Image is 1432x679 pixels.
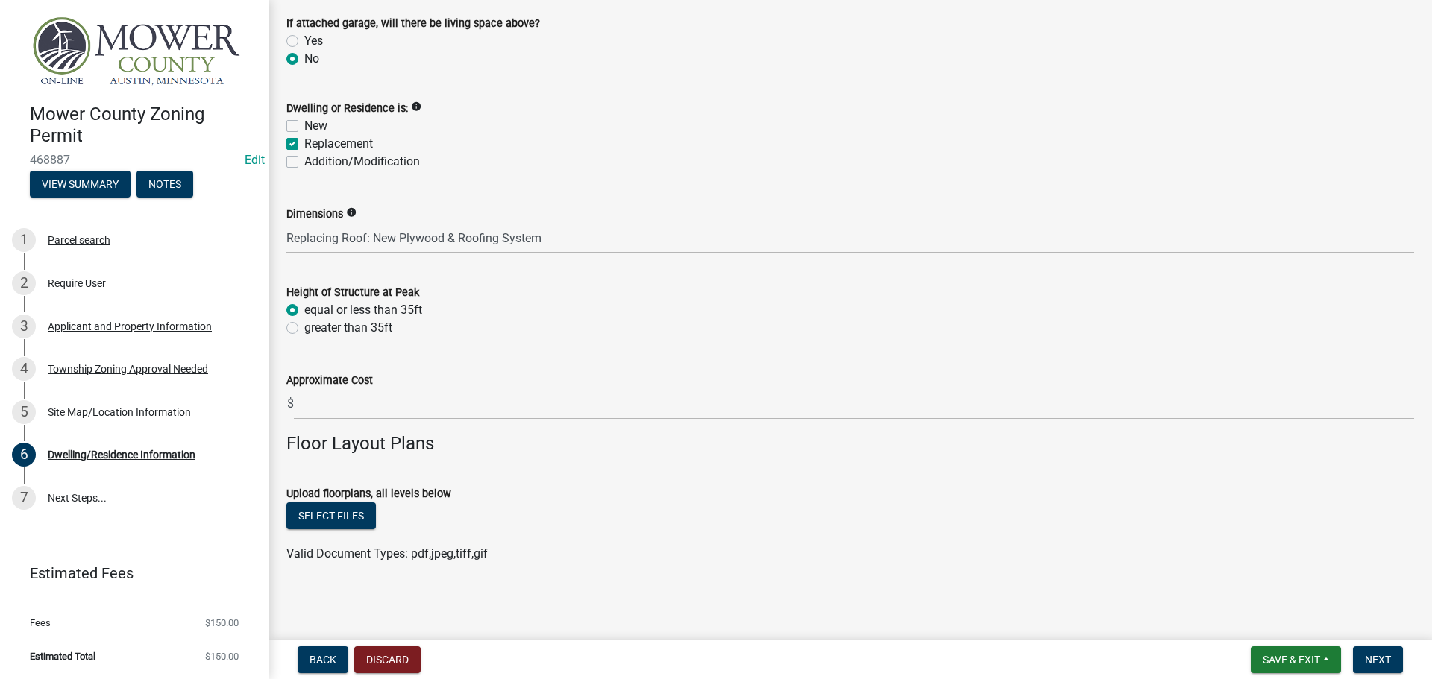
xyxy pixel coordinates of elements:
button: Back [298,646,348,673]
button: Save & Exit [1251,646,1341,673]
a: Estimated Fees [12,558,245,588]
button: Select files [286,502,376,529]
button: Discard [354,646,421,673]
h4: Mower County Zoning Permit [30,104,257,147]
h4: Floor Layout Plans [286,433,1414,455]
div: 2 [12,271,36,295]
wm-modal-confirm: Notes [136,179,193,191]
label: Upload floorplans, all levels below [286,489,451,499]
div: Applicant and Property Information [48,321,212,332]
div: 5 [12,400,36,424]
div: Site Map/Location Information [48,407,191,417]
label: Height of Structure at Peak [286,288,419,298]
span: $150.00 [205,618,239,628]
button: Notes [136,171,193,198]
label: Dwelling or Residence is: [286,104,408,114]
div: 3 [12,315,36,338]
label: Approximate Cost [286,376,373,386]
label: Addition/Modification [304,153,420,171]
label: Yes [304,32,323,50]
i: info [411,101,421,112]
div: Township Zoning Approval Needed [48,364,208,374]
label: New [304,117,327,135]
wm-modal-confirm: Summary [30,179,131,191]
label: equal or less than 35ft [304,301,422,319]
span: Fees [30,618,51,628]
div: Parcel search [48,235,110,245]
button: View Summary [30,171,131,198]
span: 468887 [30,153,239,167]
div: 1 [12,228,36,252]
span: Valid Document Types: pdf,jpeg,tiff,gif [286,546,488,560]
a: Edit [245,153,265,167]
div: 7 [12,486,36,510]
div: Dwelling/Residence Information [48,449,195,460]
wm-modal-confirm: Edit Application Number [245,153,265,167]
span: Save & Exit [1263,654,1320,666]
label: No [304,50,319,68]
label: If attached garage, will there be living space above? [286,19,540,29]
i: info [346,207,357,218]
div: Require User [48,278,106,288]
span: $ [286,389,295,420]
span: Back [310,654,336,666]
button: Next [1353,646,1403,673]
label: Replacement [304,135,373,153]
span: Next [1365,654,1391,666]
label: greater than 35ft [304,319,392,337]
span: $150.00 [205,651,239,661]
img: Mower County, Minnesota [30,16,245,88]
div: 4 [12,357,36,381]
div: 6 [12,443,36,467]
label: Dimensions [286,209,343,220]
span: Estimated Total [30,651,95,661]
